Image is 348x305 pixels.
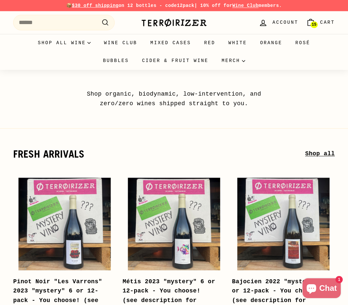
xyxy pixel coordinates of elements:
summary: Merch [215,52,252,70]
a: Cart [302,13,339,32]
a: Mixed Cases [144,34,197,52]
h2: fresh arrivals [13,148,305,160]
a: Bubbles [96,52,135,70]
a: White [222,34,253,52]
span: 15 [312,22,316,27]
inbox-online-store-chat: Shopify online store chat [301,278,343,300]
a: Wine Club [232,3,259,8]
summary: Shop all wine [31,34,98,52]
a: Rosé [289,34,317,52]
a: Red [198,34,222,52]
p: Shop organic, biodynamic, low-intervention, and zero/zero wines shipped straight to you. [72,89,276,108]
a: Cider & Fruit Wine [135,52,215,70]
strong: 12pack [177,3,194,8]
a: Orange [253,34,289,52]
a: Shop all [305,149,335,159]
span: Account [273,19,298,26]
a: Account [255,13,302,32]
p: 📦 on 12 bottles - code | 10% off for members. [13,2,335,9]
span: $30 off shipping [72,3,119,8]
span: Cart [320,19,335,26]
a: Wine Club [97,34,144,52]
